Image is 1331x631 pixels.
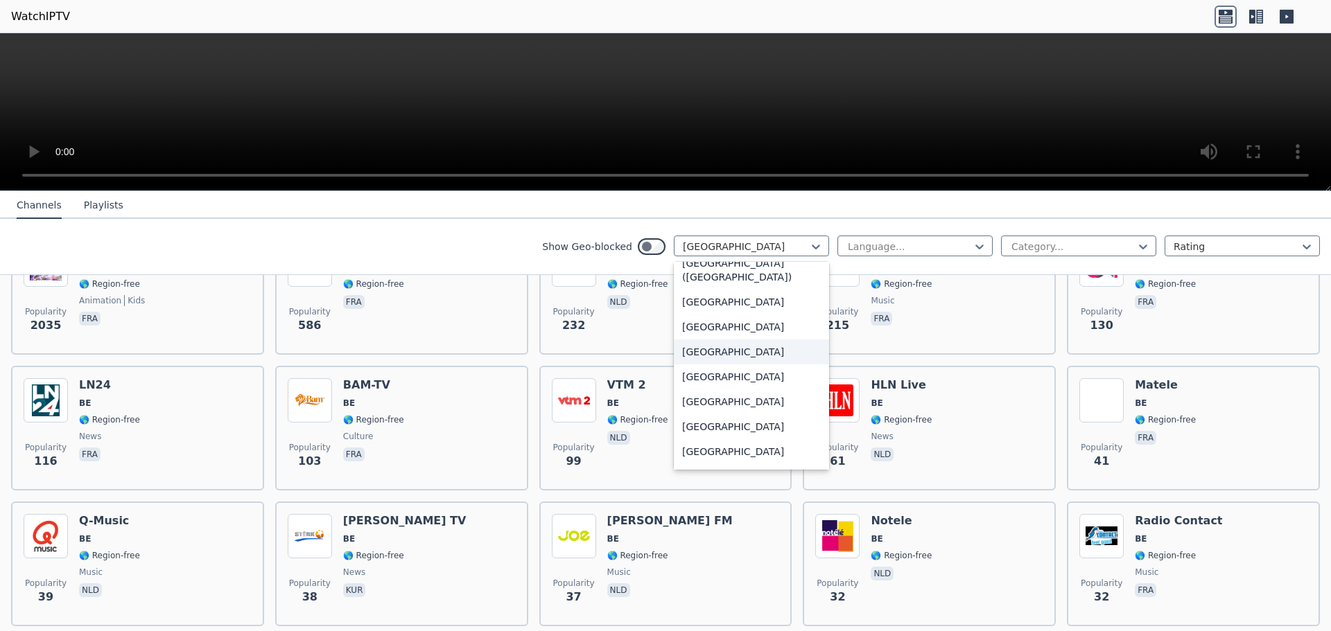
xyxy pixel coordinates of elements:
img: Matele [1079,378,1124,423]
span: 🌎 Region-free [871,414,932,425]
span: 61 [830,453,845,470]
p: fra [1135,431,1156,445]
span: culture [343,431,374,442]
span: 99 [566,453,581,470]
div: [GEOGRAPHIC_DATA] [674,339,829,364]
span: Popularity [1081,442,1122,453]
span: 215 [826,317,849,334]
span: 🌎 Region-free [1135,550,1196,561]
span: 32 [1094,589,1109,605]
div: [GEOGRAPHIC_DATA] [674,364,829,389]
img: Notele [815,514,860,558]
span: music [871,295,894,306]
span: Popularity [553,442,595,453]
span: Popularity [817,306,858,317]
h6: BAM-TV [343,378,404,392]
span: Popularity [817,442,858,453]
span: 🌎 Region-free [343,550,404,561]
span: 🌎 Region-free [343,278,404,290]
span: music [1135,567,1158,578]
h6: [PERSON_NAME] FM [607,514,733,528]
span: BE [607,533,619,544]
p: fra [871,312,892,326]
button: Channels [17,193,62,219]
div: [GEOGRAPHIC_DATA] [674,414,829,439]
h6: HLN Live [871,378,932,392]
p: kur [343,583,366,597]
span: 🌎 Region-free [607,550,668,561]
span: Popularity [289,306,331,317]
span: Popularity [289,442,331,453]
p: fra [79,312,101,326]
span: 41 [1094,453,1109,470]
p: fra [79,447,101,461]
span: kids [124,295,145,306]
span: 232 [562,317,585,334]
img: BAM-TV [288,378,332,423]
span: 38 [302,589,317,605]
p: nld [79,583,102,597]
span: 🌎 Region-free [79,550,140,561]
button: Playlists [84,193,123,219]
span: Popularity [25,578,67,589]
span: 39 [38,589,53,605]
span: 116 [34,453,57,470]
span: 🌎 Region-free [343,414,404,425]
span: BE [871,533,882,544]
p: nld [607,583,630,597]
a: WatchIPTV [11,8,70,25]
span: Popularity [25,306,67,317]
span: Popularity [25,442,67,453]
span: Popularity [1081,578,1122,589]
h6: Notele [871,514,932,528]
div: [GEOGRAPHIC_DATA] [674,290,829,314]
p: nld [871,447,894,461]
h6: VTM 2 [607,378,668,392]
span: BE [1135,533,1147,544]
h6: Matele [1135,378,1196,392]
span: 103 [298,453,321,470]
p: nld [871,567,894,580]
span: 🌎 Region-free [607,414,668,425]
img: Radio Contact [1079,514,1124,558]
span: BE [607,398,619,409]
span: news [79,431,101,442]
p: fra [1135,583,1156,597]
span: 🌎 Region-free [871,550,932,561]
p: nld [607,295,630,309]
h6: Q-Music [79,514,140,528]
p: nld [607,431,630,445]
div: [GEOGRAPHIC_DATA] [674,314,829,339]
span: animation [79,295,121,306]
h6: Radio Contact [1135,514,1222,528]
span: 32 [830,589,845,605]
span: music [607,567,631,578]
img: Q-Music [24,514,68,558]
span: 37 [566,589,581,605]
span: 🌎 Region-free [1135,414,1196,425]
label: Show Geo-blocked [542,240,632,254]
span: BE [343,398,355,409]
img: HLN Live [815,378,860,423]
span: news [343,567,365,578]
span: 586 [298,317,321,334]
p: fra [343,295,365,309]
span: Popularity [1081,306,1122,317]
h6: LN24 [79,378,140,392]
span: news [871,431,893,442]
p: fra [343,447,365,461]
span: music [79,567,103,578]
img: VTM 2 [552,378,596,423]
img: Joe FM [552,514,596,558]
span: 🌎 Region-free [79,414,140,425]
span: Popularity [553,306,595,317]
span: 2035 [31,317,62,334]
span: Popularity [553,578,595,589]
div: [GEOGRAPHIC_DATA] [674,439,829,464]
span: 🌎 Region-free [79,278,140,290]
p: fra [1135,295,1156,309]
span: BE [871,398,882,409]
span: 130 [1090,317,1113,334]
img: Sterk TV [288,514,332,558]
div: [GEOGRAPHIC_DATA] [674,389,829,414]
